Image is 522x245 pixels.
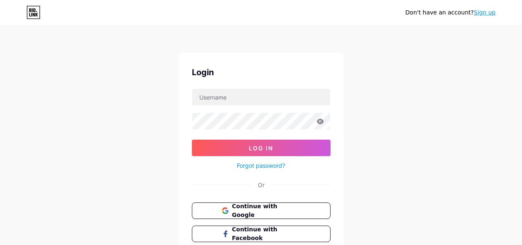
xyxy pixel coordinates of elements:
span: Log In [249,145,273,152]
button: Continue with Google [192,202,331,219]
span: Continue with Facebook [232,225,300,243]
a: Forgot password? [237,161,285,170]
span: Continue with Google [232,202,300,219]
button: Log In [192,140,331,156]
input: Username [192,89,330,105]
button: Continue with Facebook [192,226,331,242]
div: Or [258,181,265,189]
div: Login [192,66,331,78]
div: Don't have an account? [405,8,496,17]
a: Sign up [474,9,496,16]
